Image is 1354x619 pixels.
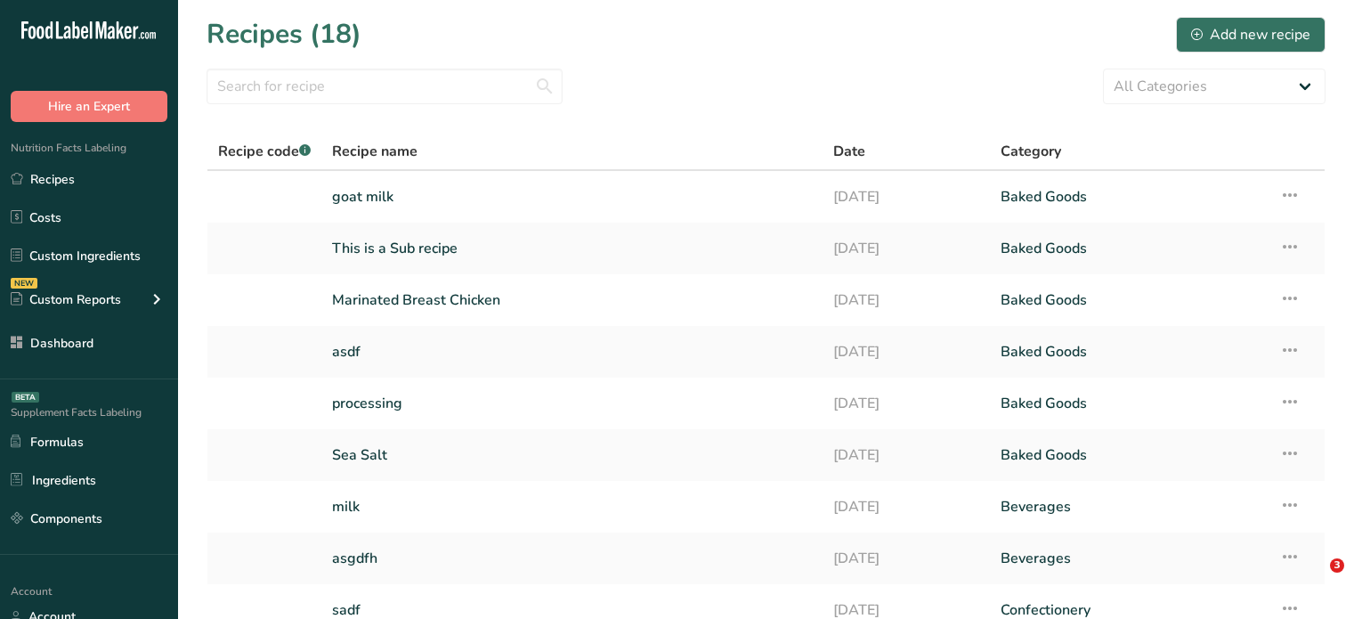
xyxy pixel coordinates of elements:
a: asdf [332,333,812,371]
span: Recipe name [332,141,418,162]
span: 3 [1330,558,1344,573]
span: Date [833,141,865,162]
a: [DATE] [833,333,979,371]
a: Baked Goods [1001,178,1258,216]
a: Baked Goods [1001,281,1258,319]
a: [DATE] [833,385,979,422]
a: goat milk [332,178,812,216]
a: Marinated Breast Chicken [332,281,812,319]
button: Add new recipe [1176,17,1326,53]
a: Baked Goods [1001,385,1258,422]
a: Beverages [1001,488,1258,525]
a: Beverages [1001,540,1258,577]
div: BETA [12,392,39,403]
a: [DATE] [833,436,979,474]
a: milk [332,488,812,525]
a: This is a Sub recipe [332,230,812,267]
a: [DATE] [833,540,979,577]
a: [DATE] [833,178,979,216]
div: Custom Reports [11,290,121,309]
input: Search for recipe [207,69,563,104]
a: processing [332,385,812,422]
a: Sea Salt [332,436,812,474]
a: [DATE] [833,281,979,319]
a: Baked Goods [1001,333,1258,371]
a: [DATE] [833,488,979,525]
a: Baked Goods [1001,230,1258,267]
a: asgdfh [332,540,812,577]
span: Category [1001,141,1061,162]
h1: Recipes (18) [207,14,361,54]
div: Add new recipe [1191,24,1310,45]
a: [DATE] [833,230,979,267]
iframe: Intercom live chat [1293,558,1336,601]
span: Recipe code [218,142,311,161]
div: NEW [11,278,37,289]
button: Hire an Expert [11,91,167,122]
a: Baked Goods [1001,436,1258,474]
